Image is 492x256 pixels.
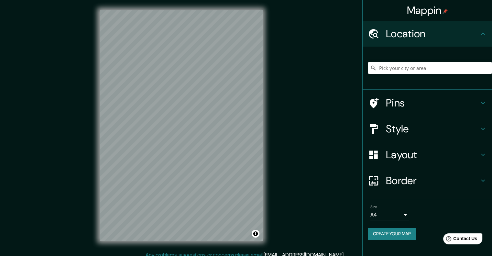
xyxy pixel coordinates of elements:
[386,27,479,40] h4: Location
[368,62,492,74] input: Pick your city or area
[363,90,492,116] div: Pins
[386,122,479,135] h4: Style
[386,148,479,161] h4: Layout
[363,116,492,142] div: Style
[443,9,448,14] img: pin-icon.png
[370,204,377,210] label: Size
[363,142,492,168] div: Layout
[363,21,492,47] div: Location
[363,168,492,194] div: Border
[368,228,416,240] button: Create your map
[386,174,479,187] h4: Border
[370,210,409,220] div: A4
[252,230,259,238] button: Toggle attribution
[434,231,485,249] iframe: Help widget launcher
[100,10,263,241] canvas: Map
[407,4,448,17] h4: Mappin
[386,96,479,109] h4: Pins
